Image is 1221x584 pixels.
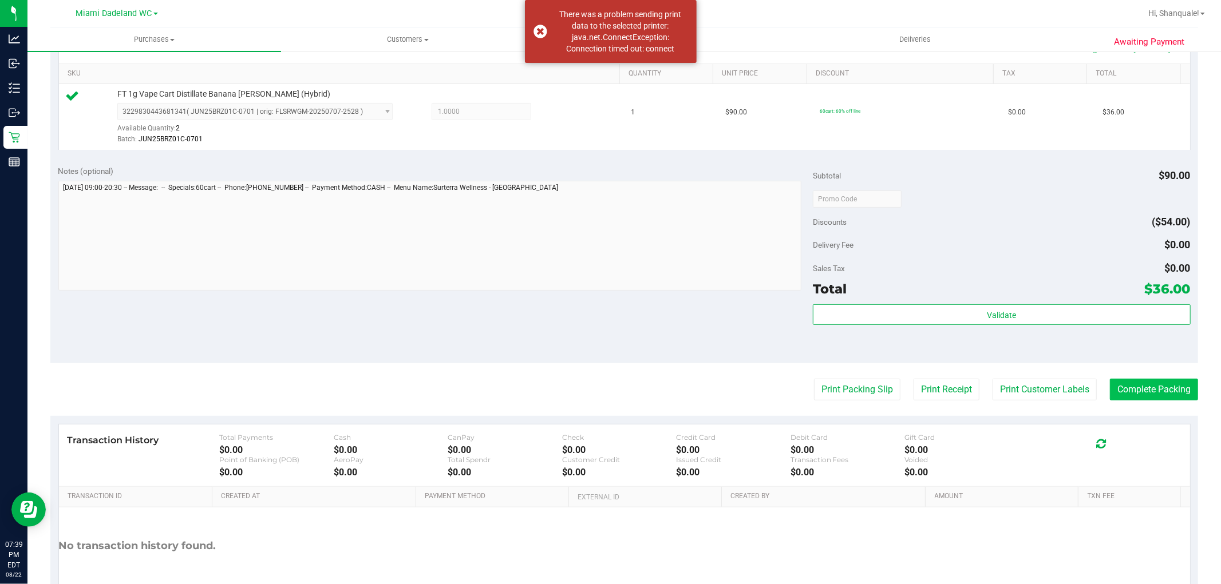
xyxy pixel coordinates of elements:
div: Gift Card [904,433,1018,442]
div: Available Quantity: [117,120,407,142]
span: Sales Tax [813,264,845,273]
a: Created At [221,492,412,501]
p: 08/22 [5,570,22,579]
span: $0.00 [1008,107,1026,118]
div: Point of Banking (POB) [219,455,333,464]
a: Amount [935,492,1074,501]
a: Transaction ID [68,492,208,501]
div: $0.00 [904,444,1018,455]
inline-svg: Inventory [9,82,20,94]
a: Purchases [27,27,281,51]
button: Print Receipt [914,379,979,400]
a: Deliveries [788,27,1042,51]
a: Quantity [629,69,709,78]
span: Customers [282,34,534,45]
div: CanPay [448,433,562,442]
div: $0.00 [676,467,790,478]
div: Debit Card [791,433,904,442]
div: $0.00 [562,444,676,455]
span: Batch: [117,135,137,143]
button: Print Packing Slip [814,379,900,400]
button: Validate [813,304,1190,325]
div: Total Spendr [448,455,562,464]
inline-svg: Reports [9,156,20,168]
span: ($54.00) [1152,216,1191,228]
div: Total Payments [219,433,333,442]
div: $0.00 [562,467,676,478]
span: Total [813,281,847,297]
inline-svg: Retail [9,132,20,143]
div: $0.00 [904,467,1018,478]
span: 60cart: 60% off line [820,108,860,114]
button: Complete Packing [1110,379,1198,400]
span: Notes (optional) [58,166,114,176]
span: Hi, Shanquale! [1148,9,1199,18]
span: Delivery Fee [813,240,853,249]
span: JUN25BRZ01C-0701 [139,135,203,143]
input: Promo Code [813,190,902,208]
a: Tax [1002,69,1082,78]
a: SKU [68,69,615,78]
div: $0.00 [791,444,904,455]
div: Cash [334,433,448,442]
div: Credit Card [676,433,790,442]
span: Purchases [27,34,281,45]
div: Check [562,433,676,442]
div: Transaction Fees [791,455,904,464]
span: Discounts [813,212,847,232]
inline-svg: Analytics [9,33,20,45]
button: Print Customer Labels [993,379,1097,400]
a: Discount [816,69,989,78]
div: AeroPay [334,455,448,464]
span: FT 1g Vape Cart Distillate Banana [PERSON_NAME] (Hybrid) [117,89,330,100]
a: Payment Method [425,492,564,501]
span: Validate [987,311,1016,320]
span: $0.00 [1165,262,1191,274]
span: $36.00 [1145,281,1191,297]
div: $0.00 [448,444,562,455]
span: $90.00 [1159,169,1191,181]
span: Subtotal [813,171,841,180]
span: 2 [176,124,180,132]
iframe: Resource center [11,492,46,527]
div: Voided [904,455,1018,464]
div: $0.00 [676,444,790,455]
a: Total [1096,69,1176,78]
div: $0.00 [219,467,333,478]
div: $0.00 [219,444,333,455]
span: 1 [631,107,635,118]
div: $0.00 [334,444,448,455]
a: Customers [281,27,535,51]
span: $36.00 [1103,107,1124,118]
a: Txn Fee [1088,492,1176,501]
div: Issued Credit [676,455,790,464]
div: $0.00 [448,467,562,478]
div: $0.00 [791,467,904,478]
p: 07:39 PM EDT [5,539,22,570]
div: There was a problem sending print data to the selected printer: java.net.ConnectException: Connec... [554,9,688,54]
th: External ID [568,487,721,507]
a: Unit Price [722,69,803,78]
span: Awaiting Payment [1114,35,1184,49]
div: Customer Credit [562,455,676,464]
span: Miami Dadeland WC [76,9,152,18]
span: Deliveries [884,34,946,45]
inline-svg: Outbound [9,107,20,118]
span: $0.00 [1165,239,1191,251]
span: $90.00 [725,107,747,118]
inline-svg: Inbound [9,58,20,69]
div: $0.00 [334,467,448,478]
a: Created By [730,492,921,501]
